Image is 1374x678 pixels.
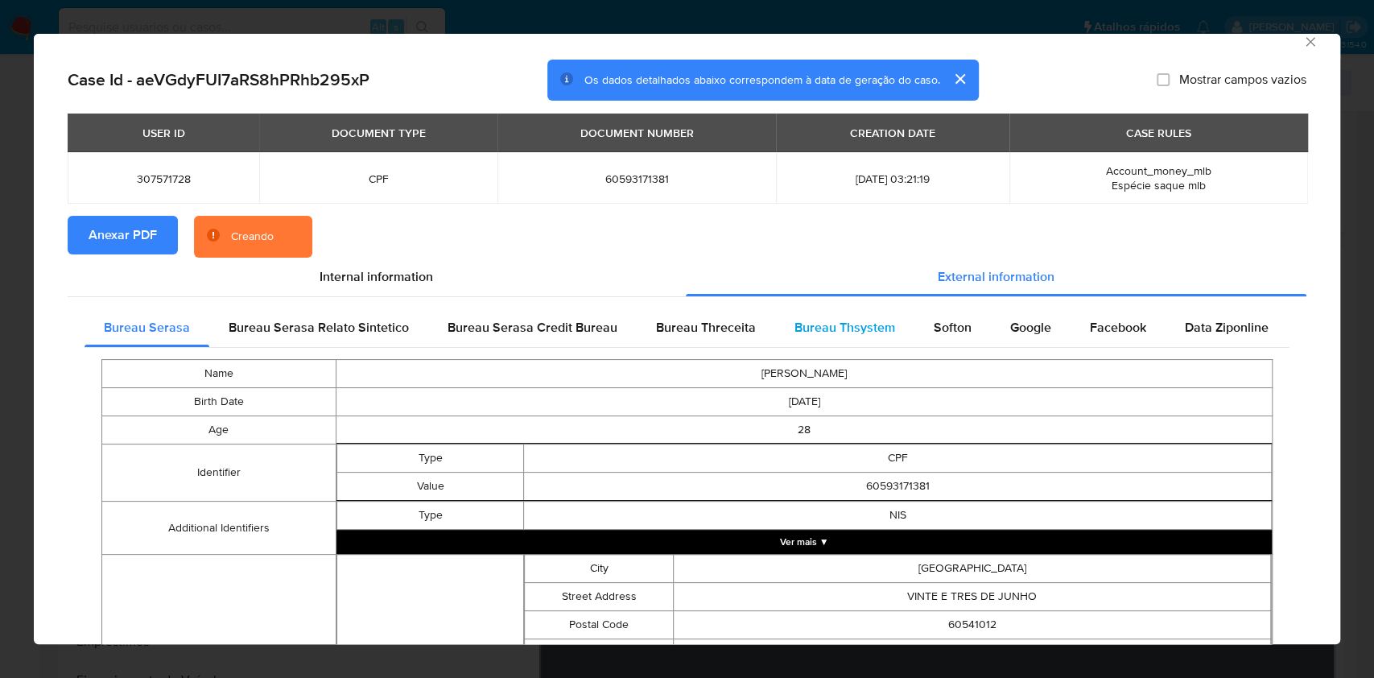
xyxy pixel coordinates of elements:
[674,639,1271,668] td: CE
[795,172,990,186] span: [DATE] 03:21:19
[68,258,1306,296] div: Detailed info
[320,267,433,286] span: Internal information
[102,502,336,555] td: Additional Identifiers
[448,318,617,337] span: Bureau Serasa Credit Bureau
[102,416,336,444] td: Age
[231,229,274,245] div: Creando
[102,388,336,416] td: Birth Date
[674,583,1271,611] td: VINTE E TRES DE JUNHO
[1185,318,1269,337] span: Data Ziponline
[524,473,1272,501] td: 60593171381
[336,473,523,501] td: Value
[1179,72,1306,88] span: Mostrar campos vazios
[524,502,1272,530] td: NIS
[104,318,190,337] span: Bureau Serasa
[68,69,369,90] h2: Case Id - aeVGdyFUI7aRS8hPRhb295xP
[336,444,523,473] td: Type
[525,555,674,583] td: City
[1090,318,1146,337] span: Facebook
[336,388,1272,416] td: [DATE]
[322,119,435,147] div: DOCUMENT TYPE
[525,639,674,668] td: Region Code
[133,119,195,147] div: USER ID
[940,60,979,98] button: cerrar
[1157,73,1170,86] input: Mostrar campos vazios
[1106,163,1211,179] span: Account_money_mlb
[656,318,756,337] span: Bureau Threceita
[68,216,178,254] button: Anexar PDF
[794,318,895,337] span: Bureau Thsystem
[102,444,336,502] td: Identifier
[525,583,674,611] td: Street Address
[934,318,972,337] span: Softon
[584,72,940,88] span: Os dados detalhados abaixo correspondem à data de geração do caso.
[1112,177,1206,193] span: Espécie saque mlb
[279,172,478,186] span: CPF
[336,360,1272,388] td: [PERSON_NAME]
[840,119,945,147] div: CREATION DATE
[674,555,1271,583] td: [GEOGRAPHIC_DATA]
[517,172,757,186] span: 60593171381
[524,444,1272,473] td: CPF
[229,318,409,337] span: Bureau Serasa Relato Sintetico
[336,502,523,530] td: Type
[89,217,157,253] span: Anexar PDF
[525,611,674,639] td: Postal Code
[1116,119,1201,147] div: CASE RULES
[336,530,1272,554] button: Expand array
[938,267,1054,286] span: External information
[336,416,1272,444] td: 28
[1302,34,1317,48] button: Fechar a janela
[34,34,1340,644] div: closure-recommendation-modal
[102,360,336,388] td: Name
[1010,318,1051,337] span: Google
[85,308,1289,347] div: Detailed external info
[571,119,704,147] div: DOCUMENT NUMBER
[87,172,240,186] span: 307571728
[674,611,1271,639] td: 60541012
